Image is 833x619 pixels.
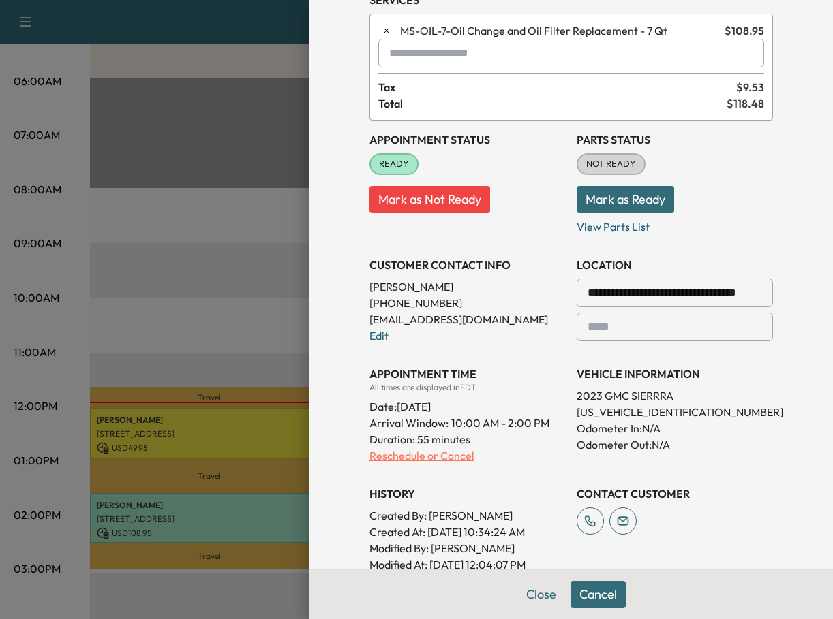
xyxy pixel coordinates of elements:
p: View Parts List [577,213,773,235]
button: Mark as Ready [577,186,674,213]
h3: CUSTOMER CONTACT INFO [369,257,566,273]
h3: Parts Status [577,131,773,148]
p: 2023 GMC SIERRRA [577,387,773,404]
h3: Appointment Status [369,131,566,148]
span: Tax [378,79,736,95]
p: Duration: 55 minutes [369,431,566,447]
span: Total [378,95,727,112]
span: $ 118.48 [727,95,764,112]
span: NOT READY [578,157,644,171]
div: All times are displayed in EDT [369,382,566,393]
p: Odometer Out: N/A [577,437,773,453]
p: Modified By : [PERSON_NAME] [369,540,566,556]
a: [PHONE_NUMBER] [369,296,474,310]
p: Created By : [PERSON_NAME] [369,507,566,524]
p: [US_VEHICLE_IDENTIFICATION_NUMBER] [577,404,773,420]
span: 10:00 AM - 2:00 PM [451,415,549,431]
h3: CONTACT CUSTOMER [577,486,773,502]
span: $ 9.53 [736,79,764,95]
button: Close [517,581,565,608]
p: [PERSON_NAME] [369,279,566,295]
div: Date: [DATE] [369,393,566,415]
span: $ 108.95 [725,22,764,39]
button: Cancel [571,581,626,608]
span: Oil Change and Oil Filter Replacement - 7 Qt [400,22,719,39]
a: Edit [369,329,389,343]
p: Arrival Window: [369,415,566,431]
p: Modified At : [DATE] 12:04:07 PM [369,556,566,573]
p: Reschedule or Cancel [369,447,566,464]
h3: APPOINTMENT TIME [369,366,566,382]
p: Odometer In: N/A [577,420,773,437]
span: READY [371,157,417,171]
button: Mark as Not Ready [369,186,490,213]
h3: VEHICLE INFORMATION [577,366,773,382]
p: Created At : [DATE] 10:34:24 AM [369,524,566,540]
p: [EMAIL_ADDRESS][DOMAIN_NAME] [369,311,566,328]
h3: LOCATION [577,257,773,273]
h3: History [369,486,566,502]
